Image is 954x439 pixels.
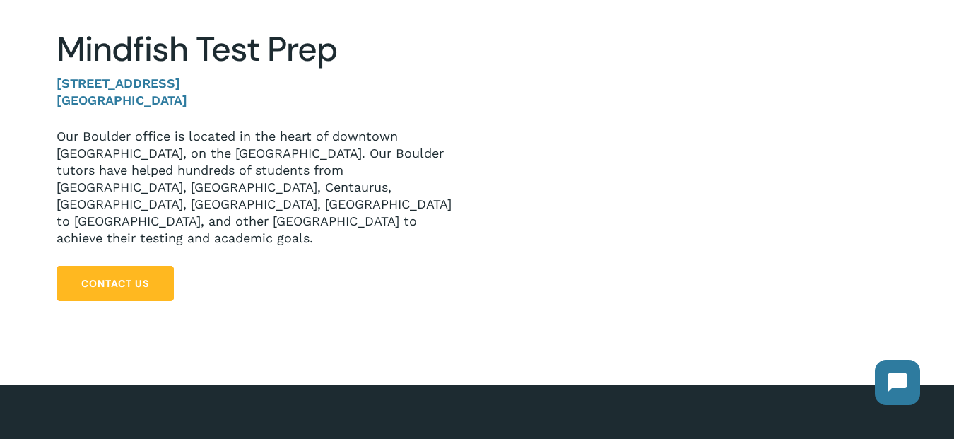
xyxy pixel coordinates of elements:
iframe: Chatbot [861,346,934,419]
strong: [STREET_ADDRESS] [57,76,180,90]
h2: Mindfish Test Prep [57,29,456,70]
p: Our Boulder office is located in the heart of downtown [GEOGRAPHIC_DATA], on the [GEOGRAPHIC_DATA... [57,128,456,247]
strong: [GEOGRAPHIC_DATA] [57,93,187,107]
span: Contact Us [81,276,149,291]
a: Contact Us [57,266,174,301]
